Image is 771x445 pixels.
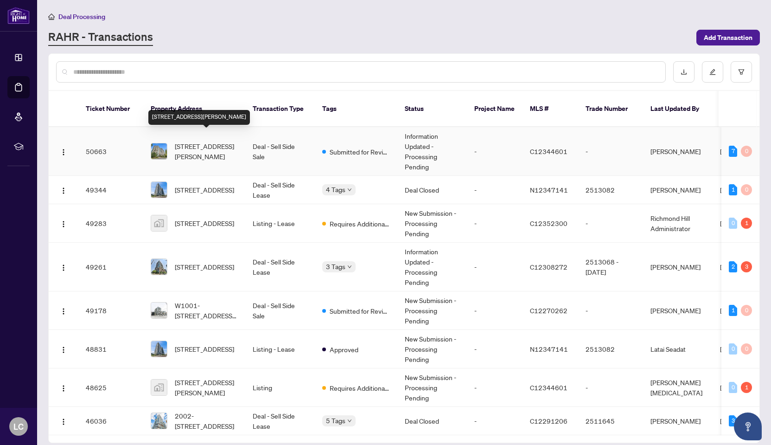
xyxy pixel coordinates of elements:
[578,127,643,176] td: -
[148,110,250,125] div: [STREET_ADDRESS][PERSON_NAME]
[643,176,713,204] td: [PERSON_NAME]
[720,345,740,353] span: [DATE]
[56,216,71,231] button: Logo
[709,69,716,75] span: edit
[151,182,167,198] img: thumbnail-img
[729,261,737,272] div: 2
[347,187,352,192] span: down
[175,377,238,398] span: [STREET_ADDRESS][PERSON_NAME]
[681,69,687,75] span: download
[56,342,71,356] button: Logo
[729,305,737,316] div: 1
[175,300,238,321] span: W1001-[STREET_ADDRESS][PERSON_NAME]
[530,186,568,194] span: N12347141
[643,204,713,243] td: Richmond Hill Administrator
[741,343,752,355] div: 0
[729,184,737,195] div: 1
[702,61,723,83] button: edit
[643,368,713,407] td: [PERSON_NAME][MEDICAL_DATA]
[245,368,315,407] td: Listing
[530,263,567,271] span: C12308272
[397,243,467,291] td: Information Updated - Processing Pending
[720,263,740,271] span: [DATE]
[741,146,752,157] div: 0
[397,407,467,435] td: Deal Closed
[56,413,71,428] button: Logo
[729,382,737,393] div: 0
[56,303,71,318] button: Logo
[60,148,67,156] img: Logo
[578,330,643,368] td: 2513082
[330,344,358,355] span: Approved
[326,415,345,426] span: 5 Tags
[467,91,522,127] th: Project Name
[741,382,752,393] div: 1
[245,291,315,330] td: Deal - Sell Side Sale
[175,411,238,431] span: 2002-[STREET_ADDRESS]
[347,264,352,269] span: down
[643,243,713,291] td: [PERSON_NAME]
[397,204,467,243] td: New Submission - Processing Pending
[673,61,695,83] button: download
[326,184,345,195] span: 4 Tags
[330,383,390,393] span: Requires Additional Docs
[467,291,522,330] td: -
[643,127,713,176] td: [PERSON_NAME]
[7,7,30,24] img: logo
[741,261,752,272] div: 3
[78,91,143,127] th: Ticket Number
[467,330,522,368] td: -
[60,385,67,392] img: Logo
[56,380,71,395] button: Logo
[315,91,397,127] th: Tags
[578,407,643,435] td: 2511645
[245,330,315,368] td: Listing - Lease
[467,127,522,176] td: -
[643,291,713,330] td: [PERSON_NAME]
[60,187,67,194] img: Logo
[60,346,67,354] img: Logo
[56,144,71,159] button: Logo
[578,243,643,291] td: 2513068 - [DATE]
[530,345,568,353] span: N12347141
[175,344,234,354] span: [STREET_ADDRESS]
[60,220,67,228] img: Logo
[467,407,522,435] td: -
[522,91,578,127] th: MLS #
[467,176,522,204] td: -
[530,306,567,315] span: C12270262
[151,303,167,318] img: thumbnail-img
[397,176,467,204] td: Deal Closed
[175,218,234,228] span: [STREET_ADDRESS]
[78,407,143,435] td: 46036
[60,418,67,426] img: Logo
[467,243,522,291] td: -
[78,127,143,176] td: 50663
[696,30,760,45] button: Add Transaction
[347,419,352,423] span: down
[78,330,143,368] td: 48831
[397,368,467,407] td: New Submission - Processing Pending
[720,306,740,315] span: [DATE]
[56,259,71,274] button: Logo
[643,407,713,435] td: [PERSON_NAME]
[578,204,643,243] td: -
[720,383,740,392] span: [DATE]
[729,415,737,426] div: 3
[729,146,737,157] div: 7
[720,147,740,155] span: [DATE]
[175,185,234,195] span: [STREET_ADDRESS]
[530,219,567,227] span: C12352300
[56,182,71,197] button: Logo
[741,305,752,316] div: 0
[578,176,643,204] td: 2513082
[245,127,315,176] td: Deal - Sell Side Sale
[729,343,737,355] div: 0
[151,413,167,429] img: thumbnail-img
[720,219,740,227] span: [DATE]
[13,420,24,433] span: LC
[397,330,467,368] td: New Submission - Processing Pending
[151,215,167,231] img: thumbnail-img
[151,143,167,159] img: thumbnail-img
[643,330,713,368] td: Latai Seadat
